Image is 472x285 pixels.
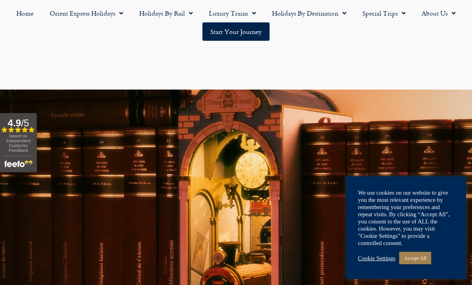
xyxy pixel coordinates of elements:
[8,4,42,22] a: Home
[264,4,354,22] a: Holidays by Destination
[131,4,201,22] a: Holidays by Rail
[354,4,414,22] a: Special Trips
[201,4,264,22] a: Luxury Trains
[358,189,454,247] div: We use cookies on our website to give you the most relevant experience by remembering your prefer...
[4,4,468,41] nav: Menu
[202,22,270,41] a: Start your Journey
[414,4,464,22] a: About Us
[42,4,131,22] a: Orient Express Holidays
[399,252,431,264] a: Accept All
[358,255,395,262] a: Cookie Settings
